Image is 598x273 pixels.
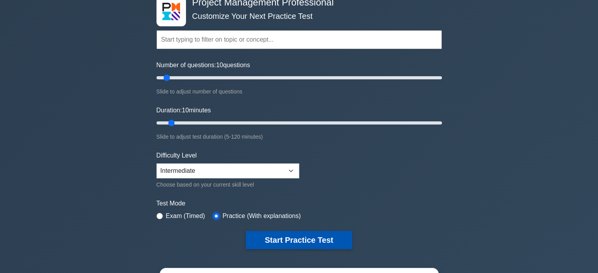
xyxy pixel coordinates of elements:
label: Number of questions: questions [156,60,250,70]
div: Slide to adjust number of questions [156,87,442,96]
span: 10 [216,62,223,68]
label: Test Mode [156,199,442,208]
input: Start typing to filter on topic or concept... [156,30,442,49]
div: Slide to adjust test duration (5-120 minutes) [156,132,442,141]
div: Choose based on your current skill level [156,180,299,189]
span: 10 [182,107,189,114]
label: Practice (With explanations) [223,211,301,221]
label: Difficulty Level [156,151,197,160]
button: Start Practice Test [246,231,352,249]
label: Exam (Timed) [166,211,205,221]
label: Duration: minutes [156,106,211,115]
